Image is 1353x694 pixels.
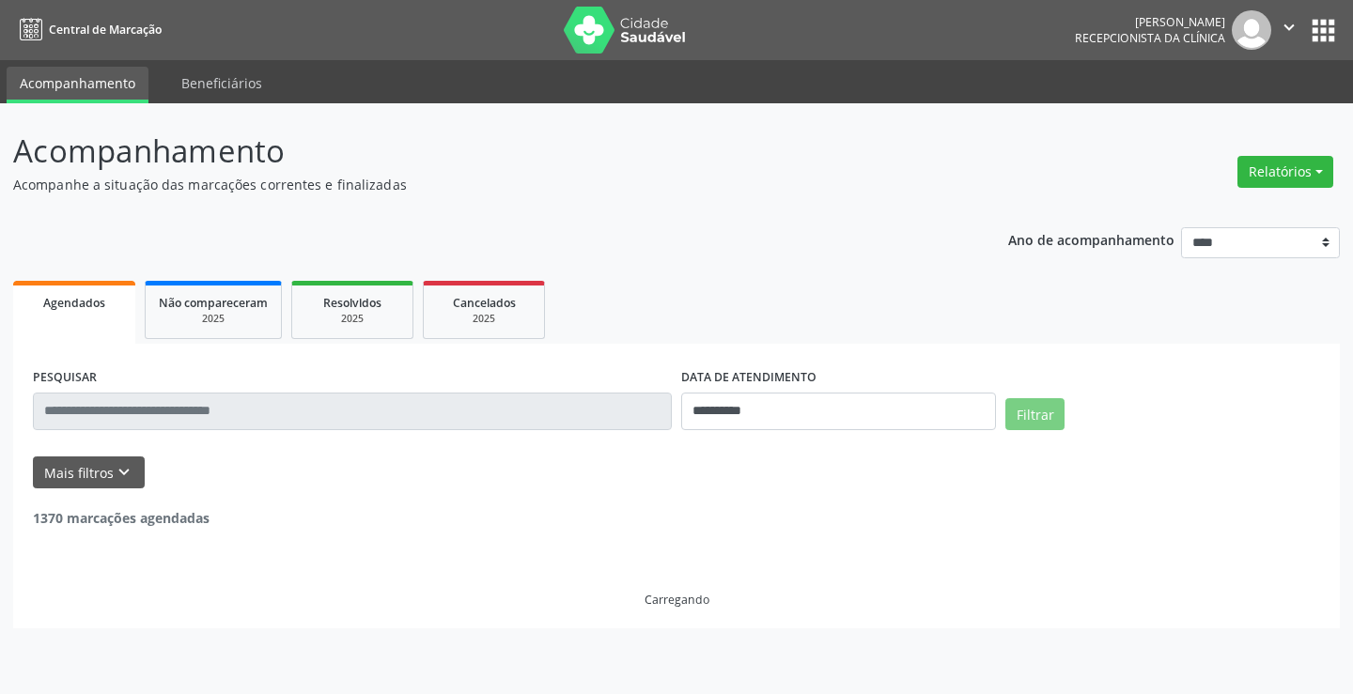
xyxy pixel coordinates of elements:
[437,312,531,326] div: 2025
[13,175,941,194] p: Acompanhe a situação das marcações correntes e finalizadas
[1008,227,1174,251] p: Ano de acompanhamento
[323,295,381,311] span: Resolvidos
[305,312,399,326] div: 2025
[1005,398,1065,430] button: Filtrar
[1075,30,1225,46] span: Recepcionista da clínica
[13,128,941,175] p: Acompanhamento
[681,363,816,393] label: DATA DE ATENDIMENTO
[1232,10,1271,50] img: img
[1237,156,1333,188] button: Relatórios
[1075,14,1225,30] div: [PERSON_NAME]
[49,22,162,38] span: Central de Marcação
[159,295,268,311] span: Não compareceram
[33,509,210,527] strong: 1370 marcações agendadas
[1307,14,1340,47] button: apps
[33,363,97,393] label: PESQUISAR
[7,67,148,103] a: Acompanhamento
[43,295,105,311] span: Agendados
[114,462,134,483] i: keyboard_arrow_down
[1279,17,1299,38] i: 
[168,67,275,100] a: Beneficiários
[453,295,516,311] span: Cancelados
[33,456,145,489] button: Mais filtroskeyboard_arrow_down
[13,14,162,45] a: Central de Marcação
[1271,10,1307,50] button: 
[159,312,268,326] div: 2025
[645,592,709,608] div: Carregando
